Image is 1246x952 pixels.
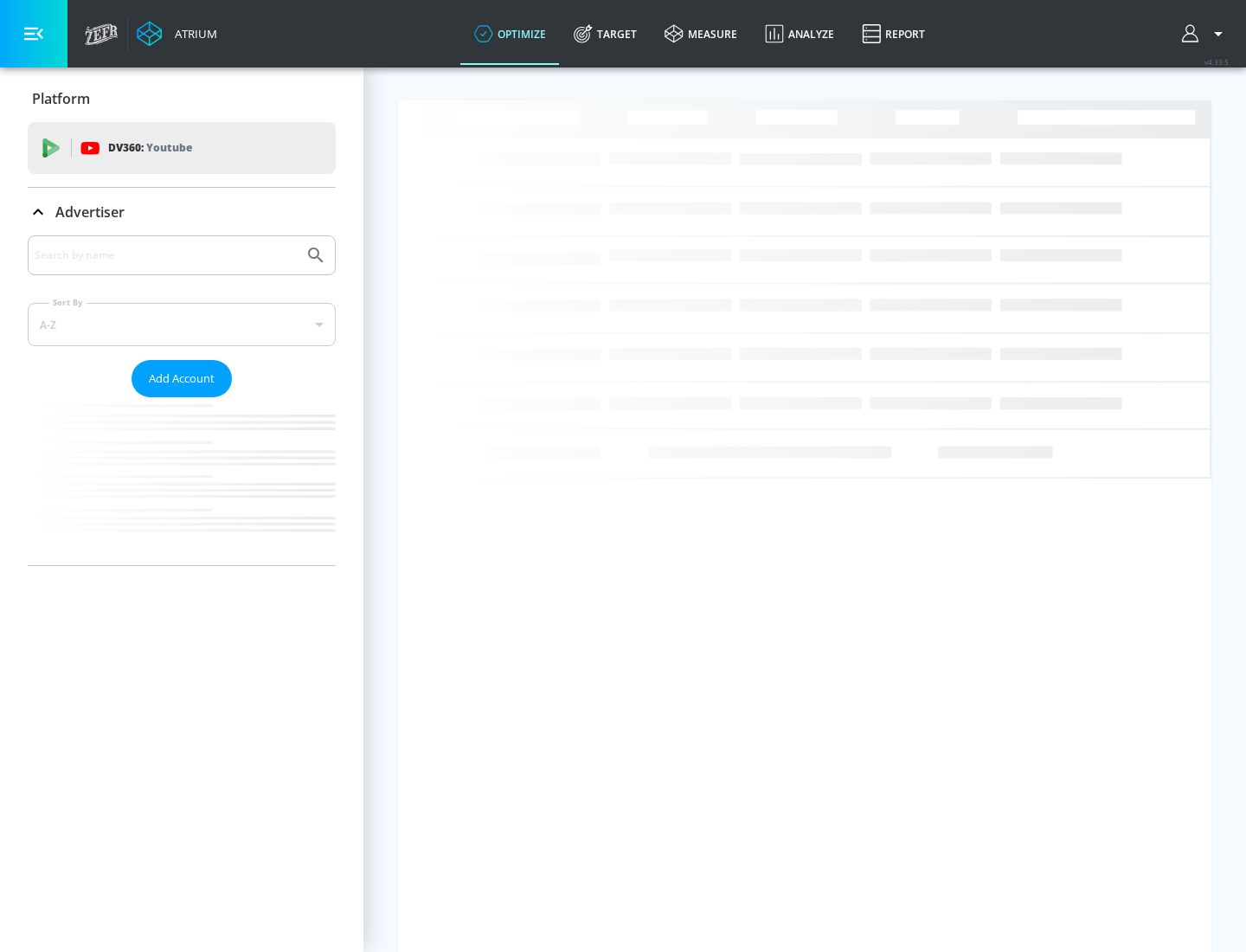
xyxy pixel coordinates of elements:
p: Youtube [146,138,192,157]
div: A-Z [28,303,336,346]
a: Analyze [751,3,848,65]
span: Add Account [149,369,215,389]
input: Search by name [35,244,297,267]
button: Add Account [132,360,232,397]
nav: list of Advertiser [28,397,336,565]
div: Advertiser [28,188,336,236]
span: v 4.33.5 [1204,57,1229,67]
label: Sort By [49,297,87,308]
div: Advertiser [28,235,336,565]
a: Report [848,3,939,65]
p: Platform [32,89,90,108]
div: Atrium [168,26,217,42]
div: DV360: Youtube [28,122,336,174]
p: DV360: [108,138,192,158]
a: Target [560,3,651,65]
div: Platform [28,74,336,123]
p: Advertiser [55,203,125,222]
a: Atrium [137,21,217,47]
a: optimize [460,3,560,65]
a: measure [651,3,751,65]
